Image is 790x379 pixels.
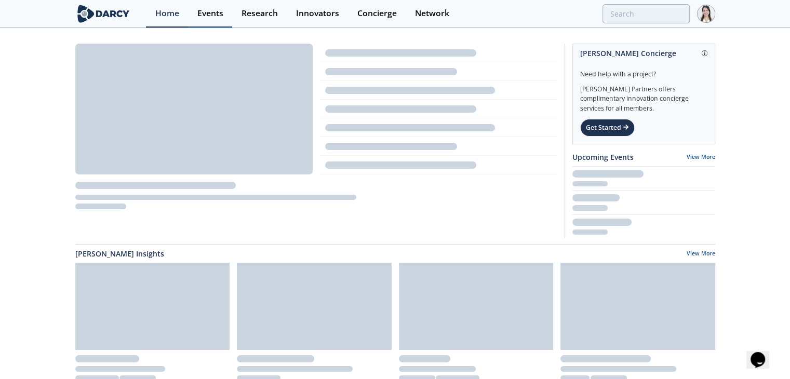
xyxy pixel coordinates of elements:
div: [PERSON_NAME] Partners offers complimentary innovation concierge services for all members. [580,79,707,113]
a: View More [687,153,715,160]
img: logo-wide.svg [75,5,132,23]
a: View More [687,250,715,259]
div: Concierge [357,9,397,18]
input: Advanced Search [602,4,690,23]
img: information.svg [702,50,707,56]
div: Network [415,9,449,18]
div: Events [197,9,223,18]
iframe: chat widget [746,337,780,369]
div: Need help with a project? [580,62,707,79]
a: [PERSON_NAME] Insights [75,248,164,259]
div: Home [155,9,179,18]
img: Profile [697,5,715,23]
div: Research [242,9,278,18]
div: Get Started [580,119,635,137]
div: Innovators [296,9,339,18]
div: [PERSON_NAME] Concierge [580,44,707,62]
a: Upcoming Events [572,152,634,163]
